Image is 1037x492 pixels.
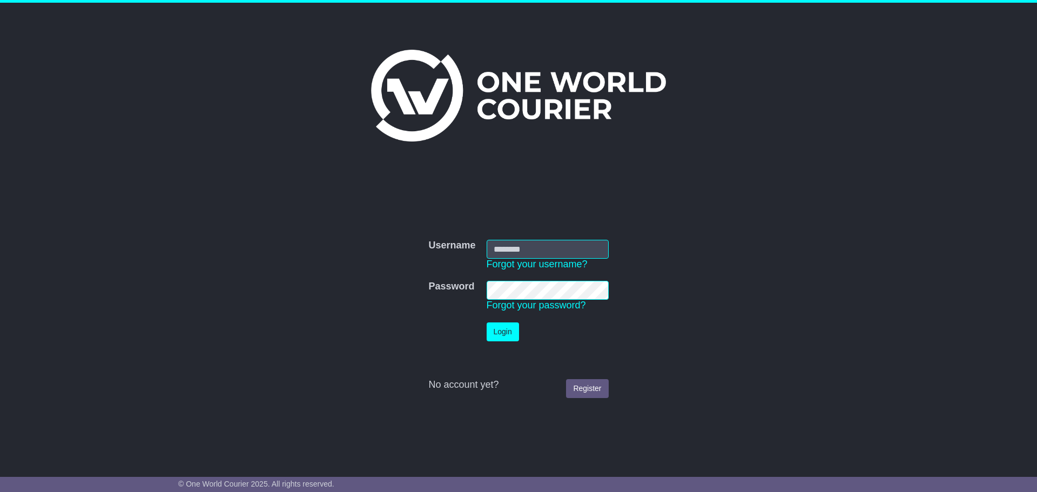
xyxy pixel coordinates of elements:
div: No account yet? [428,379,608,391]
label: Username [428,240,475,252]
a: Forgot your password? [487,300,586,311]
img: One World [371,50,666,141]
span: © One World Courier 2025. All rights reserved. [178,480,334,488]
a: Forgot your username? [487,259,588,269]
a: Register [566,379,608,398]
button: Login [487,322,519,341]
label: Password [428,281,474,293]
